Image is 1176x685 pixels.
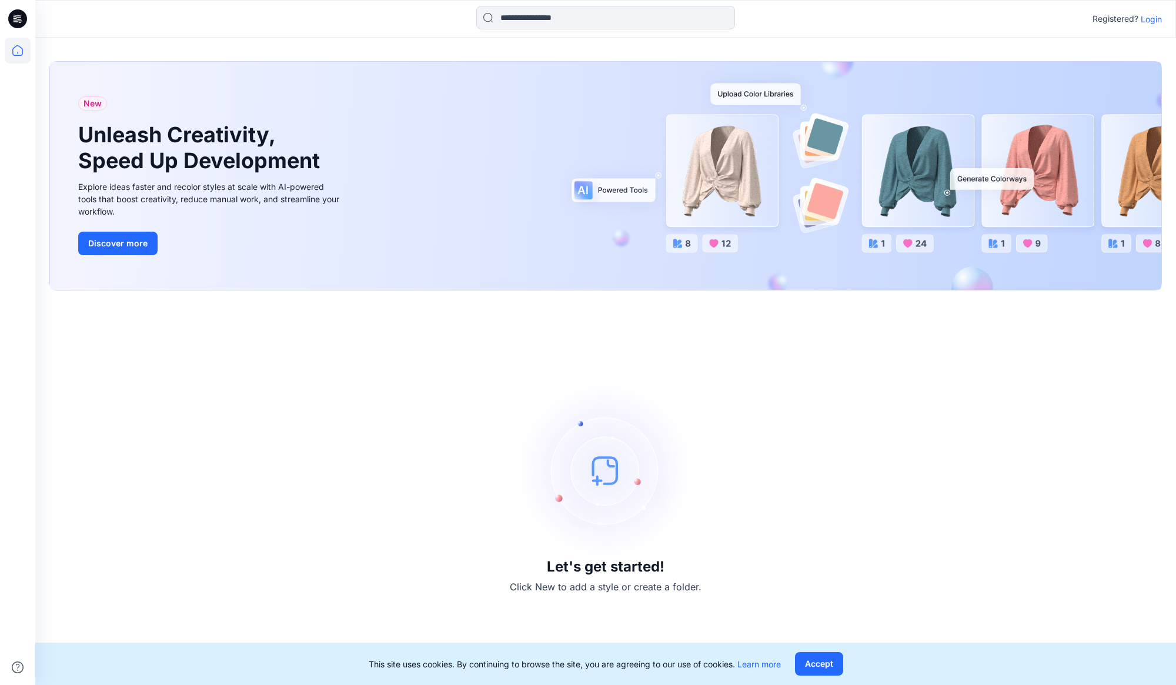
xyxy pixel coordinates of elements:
[737,659,781,669] a: Learn more
[547,559,664,575] h3: Let's get started!
[369,658,781,670] p: This site uses cookies. By continuing to browse the site, you are agreeing to our use of cookies.
[78,181,343,218] div: Explore ideas faster and recolor styles at scale with AI-powered tools that boost creativity, red...
[78,232,343,255] a: Discover more
[78,232,158,255] button: Discover more
[517,382,694,559] img: empty-state-image.svg
[1141,13,1162,25] p: Login
[510,580,701,594] p: Click New to add a style or create a folder.
[795,652,843,676] button: Accept
[1093,12,1138,26] p: Registered?
[83,96,102,111] span: New
[78,122,325,173] h1: Unleash Creativity, Speed Up Development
